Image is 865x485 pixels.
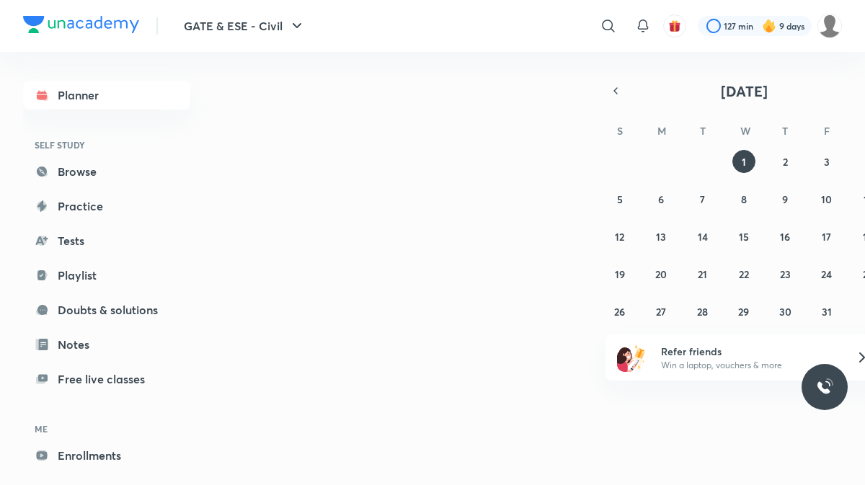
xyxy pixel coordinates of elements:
a: Doubts & solutions [23,295,190,324]
abbr: Friday [824,124,830,138]
abbr: Monday [657,124,666,138]
abbr: October 1, 2025 [742,155,746,169]
abbr: October 16, 2025 [780,230,790,244]
button: October 29, 2025 [732,300,755,323]
span: [DATE] [721,81,768,101]
img: Rahul KD [817,14,842,38]
abbr: October 12, 2025 [615,230,624,244]
button: October 13, 2025 [649,225,673,248]
a: Practice [23,192,190,221]
button: October 1, 2025 [732,150,755,173]
button: October 2, 2025 [773,150,797,173]
a: Tests [23,226,190,255]
button: October 8, 2025 [732,187,755,210]
button: October 27, 2025 [649,300,673,323]
button: October 21, 2025 [691,262,714,285]
button: October 16, 2025 [773,225,797,248]
img: avatar [668,19,681,32]
abbr: October 17, 2025 [822,230,831,244]
abbr: October 30, 2025 [779,305,791,319]
button: October 7, 2025 [691,187,714,210]
abbr: October 21, 2025 [698,267,707,281]
abbr: October 31, 2025 [822,305,832,319]
abbr: October 13, 2025 [656,230,666,244]
a: Planner [23,81,190,110]
abbr: October 26, 2025 [614,305,625,319]
button: October 3, 2025 [815,150,838,173]
abbr: Tuesday [700,124,706,138]
button: [DATE] [626,81,862,101]
img: streak [762,19,776,33]
button: October 28, 2025 [691,300,714,323]
button: October 23, 2025 [773,262,797,285]
button: October 10, 2025 [815,187,838,210]
button: October 30, 2025 [773,300,797,323]
abbr: October 23, 2025 [780,267,791,281]
abbr: October 19, 2025 [615,267,625,281]
abbr: October 29, 2025 [738,305,749,319]
button: October 5, 2025 [608,187,631,210]
button: October 6, 2025 [649,187,673,210]
button: October 14, 2025 [691,225,714,248]
abbr: October 27, 2025 [656,305,666,319]
button: October 15, 2025 [732,225,755,248]
button: October 12, 2025 [608,225,631,248]
abbr: October 14, 2025 [698,230,708,244]
button: GATE & ESE - Civil [175,12,314,40]
a: Browse [23,157,190,186]
a: Notes [23,330,190,359]
button: October 19, 2025 [608,262,631,285]
button: avatar [663,14,686,37]
abbr: October 20, 2025 [655,267,667,281]
img: Company Logo [23,16,139,33]
abbr: October 6, 2025 [658,192,664,206]
h6: ME [23,417,190,441]
button: October 31, 2025 [815,300,838,323]
img: referral [617,343,646,372]
button: October 26, 2025 [608,300,631,323]
h6: Refer friends [661,344,838,359]
abbr: Sunday [617,124,623,138]
button: October 24, 2025 [815,262,838,285]
abbr: Thursday [782,124,788,138]
h6: SELF STUDY [23,133,190,157]
button: October 22, 2025 [732,262,755,285]
abbr: October 22, 2025 [739,267,749,281]
abbr: October 10, 2025 [821,192,832,206]
button: October 17, 2025 [815,225,838,248]
abbr: Wednesday [740,124,750,138]
button: October 9, 2025 [773,187,797,210]
abbr: October 24, 2025 [821,267,832,281]
abbr: October 15, 2025 [739,230,749,244]
a: Free live classes [23,365,190,393]
button: October 20, 2025 [649,262,673,285]
abbr: October 9, 2025 [782,192,788,206]
abbr: October 2, 2025 [783,155,788,169]
p: Win a laptop, vouchers & more [661,359,838,372]
a: Company Logo [23,16,139,37]
abbr: October 7, 2025 [700,192,705,206]
abbr: October 8, 2025 [741,192,747,206]
img: ttu [816,378,833,396]
abbr: October 28, 2025 [697,305,708,319]
abbr: October 3, 2025 [824,155,830,169]
a: Enrollments [23,441,190,470]
abbr: October 5, 2025 [617,192,623,206]
a: Playlist [23,261,190,290]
